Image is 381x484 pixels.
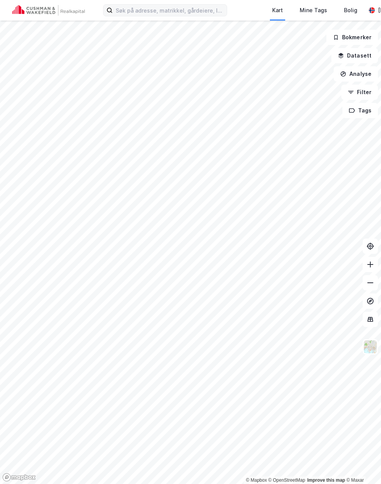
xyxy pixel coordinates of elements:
[331,48,378,63] button: Datasett
[342,103,378,118] button: Tags
[326,30,378,45] button: Bokmerker
[2,473,36,482] a: Mapbox homepage
[344,6,357,15] div: Bolig
[343,447,381,484] div: Kontrollprogram for chat
[246,478,267,483] a: Mapbox
[363,340,378,354] img: Z
[113,5,227,16] input: Søk på adresse, matrikkel, gårdeiere, leietakere eller personer
[343,447,381,484] iframe: Chat Widget
[272,6,283,15] div: Kart
[12,5,85,16] img: cushman-wakefield-realkapital-logo.202ea83816669bd177139c58696a8fa1.svg
[300,6,327,15] div: Mine Tags
[341,85,378,100] button: Filter
[307,478,345,483] a: Improve this map
[334,66,378,82] button: Analyse
[268,478,305,483] a: OpenStreetMap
